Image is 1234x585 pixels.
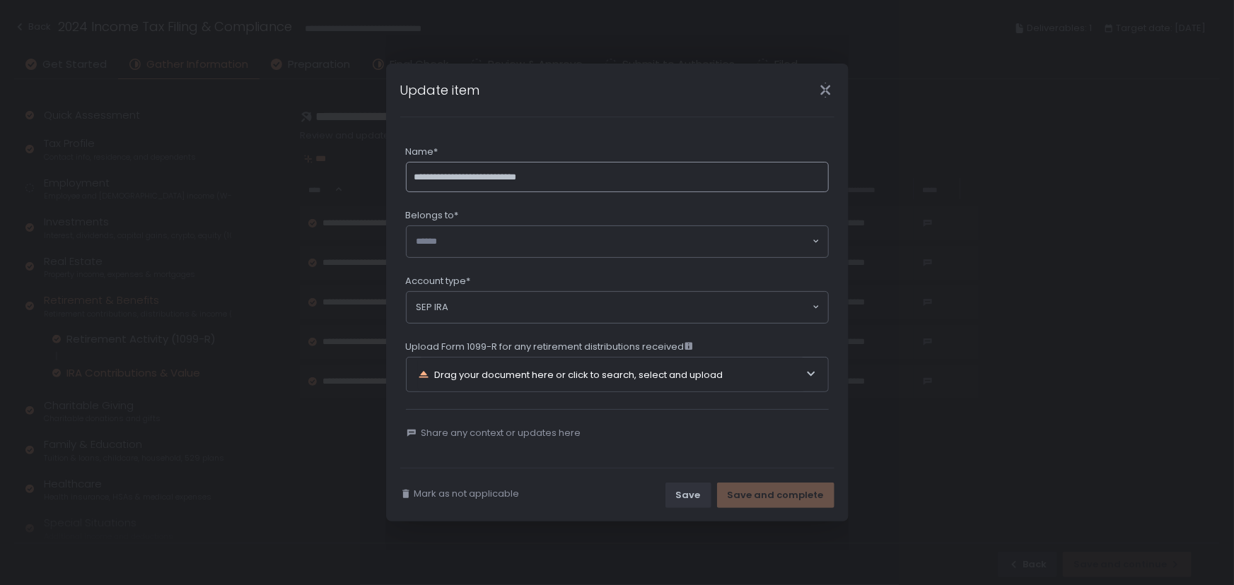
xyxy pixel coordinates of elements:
[414,487,520,500] span: Mark as not applicable
[417,235,811,249] input: Search for option
[407,292,828,323] div: Search for option
[400,487,520,500] button: Mark as not applicable
[406,209,459,222] span: Belongs to*
[406,146,438,158] span: Name*
[665,483,711,508] button: Save
[449,300,811,314] input: Search for option
[400,81,480,100] h1: Update item
[406,275,471,288] span: Account type*
[421,427,581,439] span: Share any context or updates here
[406,341,693,353] span: Upload Form 1099-R for any retirement distributions received
[676,489,701,502] div: Save
[407,226,828,257] div: Search for option
[417,300,449,314] span: SEP IRA
[803,82,849,98] div: Close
